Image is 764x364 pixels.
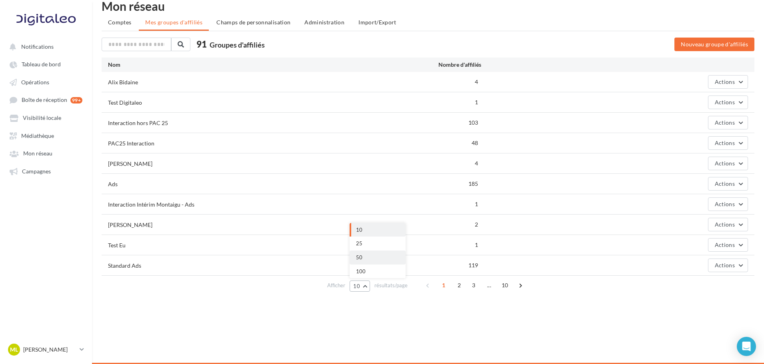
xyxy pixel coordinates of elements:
[108,241,126,249] div: Test Eu
[498,279,512,292] span: 10
[108,221,152,229] div: [PERSON_NAME]
[483,279,496,292] span: ...
[708,157,748,170] button: Actions
[350,237,406,251] button: 25
[708,177,748,191] button: Actions
[353,283,360,289] span: 10
[708,116,748,129] button: Actions
[356,268,366,274] span: 100
[22,61,61,68] span: Tableau de bord
[108,61,375,69] div: Nom
[715,119,735,126] span: Actions
[715,262,735,269] span: Actions
[108,139,154,147] div: PAC25 Interaction
[715,241,735,248] span: Actions
[708,259,748,272] button: Actions
[674,38,754,51] button: Nouveau groupe d'affiliés
[5,128,87,143] a: Médiathèque
[375,200,482,208] div: 1
[70,97,82,103] div: 99+
[715,221,735,228] span: Actions
[108,19,131,26] span: Comptes
[327,282,345,289] span: Afficher
[708,197,748,211] button: Actions
[356,227,362,233] span: 10
[437,279,450,292] span: 1
[356,254,362,261] span: 50
[21,132,54,139] span: Médiathèque
[374,282,408,289] span: résultats/page
[715,139,735,146] span: Actions
[5,146,87,160] a: Mon réseau
[22,168,51,175] span: Campagnes
[715,99,735,105] span: Actions
[108,180,118,188] div: Ads
[715,180,735,187] span: Actions
[467,279,480,292] span: 3
[375,221,482,229] div: 2
[304,19,344,26] span: Administration
[715,78,735,85] span: Actions
[708,75,748,89] button: Actions
[375,261,482,269] div: 119
[5,164,87,178] a: Campagnes
[453,279,466,292] span: 2
[375,180,482,188] div: 185
[22,97,67,103] span: Boîte de réception
[196,38,207,50] span: 91
[358,19,396,26] span: Import/Export
[375,78,482,86] div: 4
[708,95,748,109] button: Actions
[10,346,18,354] span: ML
[375,139,482,147] div: 48
[715,160,735,167] span: Actions
[108,119,168,127] div: Interaction hors PAC 25
[108,262,141,270] div: Standard Ads
[21,43,54,50] span: Notifications
[5,92,87,107] a: Boîte de réception 99+
[23,150,52,157] span: Mon réseau
[108,78,138,86] div: Alix Bidaine
[375,241,482,249] div: 1
[5,75,87,89] a: Opérations
[350,223,406,237] button: 10
[375,119,482,127] div: 103
[5,110,87,125] a: Visibilité locale
[350,251,406,265] button: 50
[21,79,49,86] span: Opérations
[5,39,84,54] button: Notifications
[23,115,61,121] span: Visibilité locale
[708,218,748,231] button: Actions
[23,346,76,354] p: [PERSON_NAME]
[5,57,87,71] a: Tableau de bord
[356,240,362,247] span: 25
[715,201,735,207] span: Actions
[375,159,482,167] div: 4
[210,40,265,49] span: Groupes d'affiliés
[108,99,142,107] div: Test Digitaleo
[350,280,370,292] button: 10
[6,342,86,357] a: ML [PERSON_NAME]
[737,337,756,356] div: Open Intercom Messenger
[108,201,194,209] div: Interaction Intérim Montaigu - Ads
[216,19,290,26] span: Champs de personnalisation
[375,61,482,69] div: Nombre d'affiliés
[708,136,748,150] button: Actions
[350,265,406,278] button: 100
[708,238,748,252] button: Actions
[375,98,482,106] div: 1
[108,160,152,168] div: [PERSON_NAME]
